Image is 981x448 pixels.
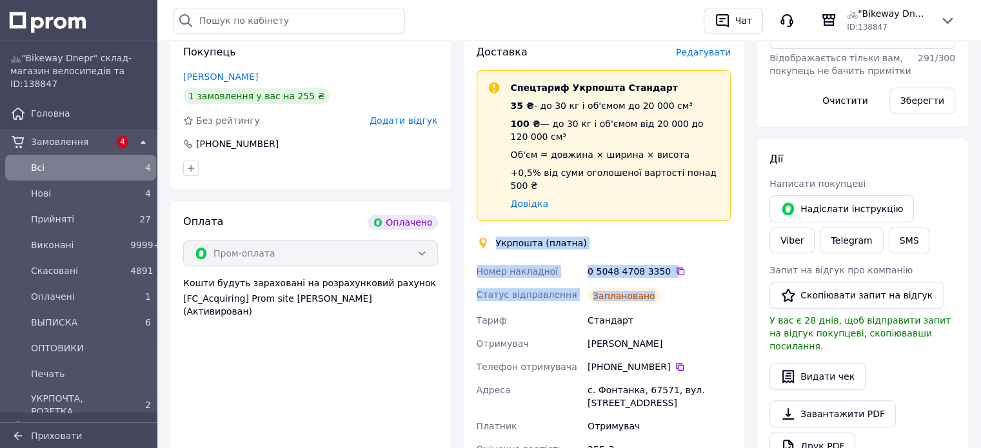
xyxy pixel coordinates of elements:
span: Скасовані [31,264,125,277]
span: Прийняті [31,213,125,226]
span: Оплата [183,215,223,228]
span: У вас є 28 днів, щоб відправити запит на відгук покупцеві, скопіювавши посилання. [769,315,951,351]
span: Доставка [477,46,528,58]
span: 9999+ [130,240,161,250]
div: — до 30 кг і об'ємом від 20 000 до 120 000 см³ [511,117,720,143]
span: Нові [31,187,125,200]
span: 6 [145,317,151,327]
div: Чат [733,11,755,30]
span: ID: 138847 [847,23,887,32]
span: ID: 138847 [10,79,57,89]
div: [FC_Acquiring] Prom site [PERSON_NAME] (Активирован) [183,292,438,318]
div: Оплачено [368,215,437,230]
span: Платник [477,421,517,431]
button: Чат [704,8,763,34]
span: Отримувач [477,338,529,349]
span: Редагувати [676,47,731,57]
div: [PHONE_NUMBER] [195,137,280,150]
span: 291 / 300 [918,53,955,63]
span: Головна [31,107,151,120]
div: [PERSON_NAME] [585,332,733,355]
span: 🚲"Bikeway Dnepr" склад-магазин велосипедів та комплектуючих [847,7,929,20]
div: Кошти будуть зараховані на розрахунковий рахунок [183,277,438,318]
div: Укрпошта (платна) [493,237,590,249]
span: Виконані [31,239,125,251]
div: [PHONE_NUMBER] [588,360,731,373]
span: Телефон отримувача [477,362,577,372]
button: Видати чек [769,363,866,390]
span: Дії [769,153,783,165]
span: Відображається тільки вам, покупець не бачить примітки [769,53,911,76]
div: Стандарт [585,309,733,332]
span: Адреса [477,385,511,395]
div: Отримувач [585,414,733,438]
span: 4 [145,162,151,173]
div: Заплановано [588,288,660,304]
span: Замовлення [31,135,110,148]
span: Всi [31,161,125,174]
a: Viber [769,228,815,253]
div: Об'єм = довжина × ширина × висота [511,148,720,161]
span: 100 ₴ [511,119,540,129]
div: 1 замовлення у вас на 255 ₴ [183,88,330,104]
span: 4 [145,188,151,199]
span: Додати відгук [370,115,437,126]
span: 2 [145,400,151,410]
span: 4891 [130,266,154,276]
div: 0 5048 4708 3350 [588,265,731,278]
span: Написати покупцеві [769,179,866,189]
a: [PERSON_NAME] [183,72,258,82]
a: Довідка [511,199,548,209]
span: Номер накладної [477,266,559,277]
span: УКРПОЧТА, РОЗЕТКА [31,392,125,418]
span: Печать [31,367,151,380]
span: ВЫПИСКА [31,316,125,329]
div: - до 30 кг і об'ємом до 20 000 см³ [511,99,720,112]
button: SMS [889,228,930,253]
button: Очистити [811,88,879,113]
button: Надіслати інструкцію [769,195,914,222]
span: 4 [117,136,128,148]
span: Тариф [477,315,507,326]
span: Спецтариф Укрпошта Стандарт [511,83,678,93]
span: Статус відправлення [477,289,577,300]
span: Товари та послуги [31,422,130,434]
span: ОПТОВИКИ [31,342,151,355]
span: 1 [145,291,151,302]
a: Telegram [820,228,883,253]
span: 🚲"Bikeway Dnepr" склад-магазин велосипедів та комплектуючих [10,52,151,77]
button: Зберегти [889,88,955,113]
span: 27 [139,214,151,224]
span: 35 ₴ [511,101,534,111]
span: Запит на відгук про компанію [769,265,913,275]
span: Без рейтингу [196,115,260,126]
button: Скопіювати запит на відгук [769,282,944,309]
div: +0,5% від суми оголошеної вартості понад 500 ₴ [511,166,720,192]
span: Оплачені [31,290,125,303]
span: Покупець [183,46,236,58]
span: Приховати [31,431,82,441]
a: Завантажити PDF [769,400,896,427]
div: с. Фонтанка, 67571, вул. [STREET_ADDRESS] [585,378,733,414]
input: Пошук по кабінету [173,8,405,34]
